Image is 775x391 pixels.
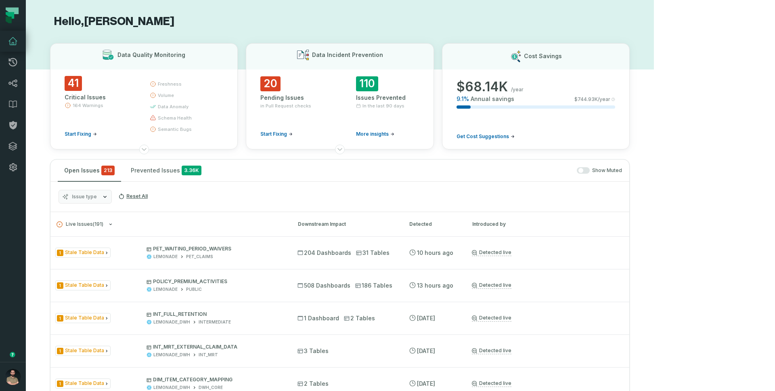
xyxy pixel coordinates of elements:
button: Prevented Issues [124,160,208,181]
span: Start Fixing [65,131,91,137]
div: Show Muted [211,167,622,174]
p: DIM_ITEM_CATEGORY_MAPPING [147,376,283,383]
div: PUBLIC [186,286,202,292]
div: LEMONADE [153,286,178,292]
span: Issue Type [55,313,111,323]
button: Open Issues [58,160,121,181]
relative-time: Aug 11, 2025, 5:31 PM GMT+4 [417,380,435,387]
span: 2 Tables [297,380,329,388]
span: in Pull Request checks [260,103,311,109]
a: Detected live [472,249,511,256]
span: Severity [57,315,63,322]
span: $ 744.93K /year [574,96,610,103]
span: 186 Tables [355,282,392,290]
h3: Data Quality Monitoring [117,51,185,59]
a: Get Cost Suggestions [457,133,515,140]
span: data anomaly [158,103,189,110]
a: Detected live [472,380,511,387]
span: Issue type [72,193,97,200]
div: LEMONADE_DWH [153,319,190,325]
div: INT_MRT [199,352,218,358]
button: Live Issues(191) [57,221,283,227]
p: INT_MRT_EXTERNAL_CLAIM_DATA [147,344,283,350]
div: Downstream Impact [298,221,395,228]
a: Start Fixing [260,131,293,137]
button: Cost Savings$68.14K/year9.1%Annual savings$744.93K/yearGet Cost Suggestions [442,43,630,149]
span: Issue Type [55,378,111,389]
h3: Data Incident Prevention [312,51,383,59]
a: Start Fixing [65,131,97,137]
div: Critical Issues [65,93,135,101]
div: LEMONADE_DWH [153,352,190,358]
span: semantic bugs [158,126,192,132]
span: 3 Tables [297,347,329,355]
div: INTERMEDIATE [199,319,231,325]
div: Tooltip anchor [9,351,16,358]
img: avatar of Norayr Gevorgyan [5,369,21,385]
span: 41 [65,76,82,91]
span: /year [511,86,524,93]
a: More insights [356,131,394,137]
span: Live Issues ( 191 ) [57,221,103,227]
p: POLICY_PREMIUM_ACTIVITIES [147,278,283,285]
span: Severity [57,380,63,387]
span: 164 Warnings [73,102,103,109]
span: Annual savings [471,95,514,103]
span: volume [158,92,174,99]
span: More insights [356,131,389,137]
p: INT_FULL_RETENTION [147,311,283,317]
div: DWH_CORE [199,385,223,391]
span: critical issues and errors combined [101,166,115,175]
span: Severity [57,348,63,354]
div: Issues Prevented [356,94,419,102]
div: Detected [409,221,458,228]
span: 508 Dashboards [297,282,350,290]
button: Reset All [115,190,151,203]
span: 1 Dashboard [297,314,339,322]
div: LEMONADE [153,254,178,260]
span: Issue Type [55,280,111,290]
h1: Hello, [PERSON_NAME] [50,15,630,29]
span: 3.36K [182,166,201,175]
span: 110 [356,76,378,91]
span: 20 [260,76,281,91]
span: Severity [57,250,63,256]
div: Pending Issues [260,94,324,102]
h3: Cost Savings [524,52,562,60]
span: Issue Type [55,248,111,258]
span: 204 Dashboards [297,249,351,257]
a: Detected live [472,315,511,322]
relative-time: Aug 11, 2025, 5:31 PM GMT+4 [417,347,435,354]
relative-time: Aug 11, 2025, 5:31 PM GMT+4 [417,315,435,322]
a: Detected live [472,282,511,289]
span: Get Cost Suggestions [457,133,509,140]
span: 9.1 % [457,95,469,103]
div: LEMONADE_DWH [153,385,190,391]
span: freshness [158,81,182,87]
span: In the last 90 days [362,103,404,109]
span: Issue Type [55,346,111,356]
div: PET_CLAIMS [186,254,213,260]
a: Detected live [472,347,511,354]
span: 2 Tables [344,314,375,322]
button: Data Incident Prevention20Pending Issuesin Pull Request checksStart Fixing110Issues PreventedIn t... [246,43,434,149]
div: Introduced by [472,221,623,228]
span: $ 68.14K [457,79,508,95]
relative-time: Aug 12, 2025, 2:57 AM GMT+4 [417,282,453,289]
p: PET_WAITING_PERIOD_WAIVERS [147,246,283,252]
span: Severity [57,282,63,289]
span: 31 Tables [356,249,390,257]
span: schema health [158,115,192,121]
button: Issue type [59,190,112,204]
span: Start Fixing [260,131,287,137]
relative-time: Aug 12, 2025, 6:04 AM GMT+4 [417,249,453,256]
button: Data Quality Monitoring41Critical Issues164 WarningsStart Fixingfreshnessvolumedata anomalyschema... [50,43,238,149]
